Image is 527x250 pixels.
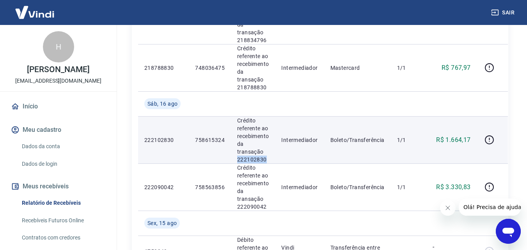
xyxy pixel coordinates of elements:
[195,64,225,72] p: 748036475
[281,64,318,72] p: Intermediador
[147,100,177,108] span: Sáb, 16 ago
[195,136,225,144] p: 758615324
[147,219,177,227] span: Sex, 15 ago
[281,183,318,191] p: Intermediador
[436,183,470,192] p: R$ 3.330,83
[43,31,74,62] div: H
[9,0,60,24] img: Vindi
[440,200,456,216] iframe: Fechar mensagem
[15,77,101,85] p: [EMAIL_ADDRESS][DOMAIN_NAME]
[330,183,385,191] p: Boleto/Transferência
[330,64,385,72] p: Mastercard
[397,136,420,144] p: 1/1
[19,138,107,154] a: Dados da conta
[9,121,107,138] button: Meu cadastro
[144,183,183,191] p: 222090042
[9,98,107,115] a: Início
[397,183,420,191] p: 1/1
[19,230,107,246] a: Contratos com credores
[436,135,470,145] p: R$ 1.664,17
[9,178,107,195] button: Meus recebíveis
[459,199,521,216] iframe: Mensagem da empresa
[19,195,107,211] a: Relatório de Recebíveis
[144,136,183,144] p: 222102830
[237,164,269,211] p: Crédito referente ao recebimento da transação 222090042
[19,213,107,229] a: Recebíveis Futuros Online
[397,64,420,72] p: 1/1
[330,136,385,144] p: Boleto/Transferência
[237,44,269,91] p: Crédito referente ao recebimento da transação 218788830
[5,5,66,12] span: Olá! Precisa de ajuda?
[281,136,318,144] p: Intermediador
[490,5,518,20] button: Sair
[442,63,471,73] p: R$ 767,97
[19,156,107,172] a: Dados de login
[237,117,269,163] p: Crédito referente ao recebimento da transação 222102830
[27,66,89,74] p: [PERSON_NAME]
[144,64,183,72] p: 218788830
[195,183,225,191] p: 758563856
[496,219,521,244] iframe: Botão para abrir a janela de mensagens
